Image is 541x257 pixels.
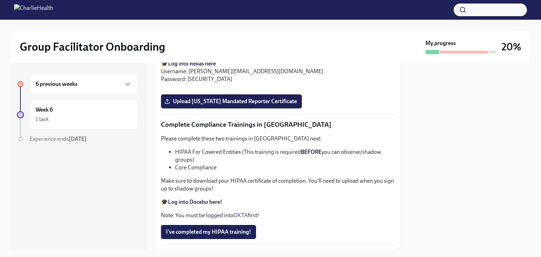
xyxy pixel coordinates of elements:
[425,39,456,47] strong: My progress
[166,228,251,236] span: I've completed my HIPAA training!
[175,148,394,164] li: HIPAA For Covered Entities (This training is required you can observe/shadow groups)
[175,164,394,171] li: Core Compliance
[14,4,53,15] img: CharlieHealth
[161,212,394,219] p: Note: You must be logged into first!
[161,94,302,108] label: Upload [US_STATE] Mandated Reporter Certificate
[161,60,394,83] p: 🎓 Username: [PERSON_NAME][EMAIL_ADDRESS][DOMAIN_NAME] Password: [SECURITY_DATA]
[168,60,216,67] a: Log into Relias here
[168,199,222,205] a: Log into Docebo here!
[30,136,87,142] span: Experience ends
[36,80,77,88] h6: 6 previous weeks
[161,135,394,143] p: Please complete these two trainings in [GEOGRAPHIC_DATA] next:
[166,98,297,105] span: Upload [US_STATE] Mandated Reporter Certificate
[30,74,138,94] div: 6 previous weeks
[161,120,394,129] p: Complete Compliance Trainings in [GEOGRAPHIC_DATA]
[161,177,394,193] p: Make sure to download your HIPAA certificate of completion. You'll need to upload when you sign u...
[69,136,87,142] strong: [DATE]
[301,149,322,155] strong: BEFORE
[502,40,521,53] h3: 20%
[161,225,256,239] button: I've completed my HIPAA training!
[234,212,248,219] a: OKTA
[161,198,394,206] p: 🎓
[36,115,49,123] div: 1 task
[17,100,138,130] a: Week 61 task
[20,40,165,54] h2: Group Facilitator Onboarding
[36,106,53,114] h6: Week 6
